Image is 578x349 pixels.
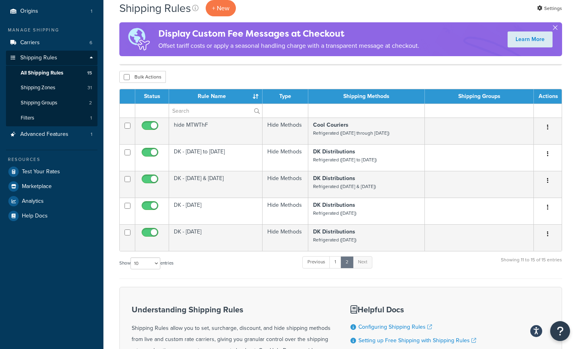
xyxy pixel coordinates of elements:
a: 1 [329,256,341,268]
small: Refrigerated ([DATE] & [DATE]) [313,183,376,190]
th: Rule Name : activate to sort column ascending [169,89,263,104]
li: All Shipping Rules [6,66,97,80]
li: Shipping Groups [6,96,97,110]
span: 15 [87,70,92,76]
th: Status [135,89,169,104]
a: Analytics [6,194,97,208]
a: Shipping Rules [6,51,97,65]
span: Shipping Groups [21,100,57,106]
td: Hide Methods [263,224,309,251]
h3: Helpful Docs [350,305,481,314]
select: Showentries [130,257,160,269]
td: Hide Methods [263,118,309,144]
span: 31 [88,84,92,91]
span: 1 [91,8,92,15]
td: Hide Methods [263,198,309,224]
a: Settings [537,3,562,14]
span: Filters [21,115,34,122]
td: hide MTWThF [169,118,263,144]
td: Hide Methods [263,144,309,171]
small: Refrigerated ([DATE] to [DATE]) [313,156,377,163]
span: Analytics [22,198,44,205]
strong: DK Distributions [313,201,355,209]
span: Origins [20,8,38,15]
a: Previous [302,256,330,268]
strong: DK Distributions [313,174,355,182]
a: Origins 1 [6,4,97,19]
td: DK - [DATE] [169,224,263,251]
a: Marketplace [6,179,97,194]
a: 2 [341,256,354,268]
small: Refrigerated ([DATE]) [313,210,356,217]
a: Shipping Groups 2 [6,96,97,110]
span: Advanced Features [20,131,68,138]
div: Resources [6,156,97,163]
input: Search [169,104,262,118]
span: 2 [89,100,92,106]
th: Type [263,89,309,104]
li: Advanced Features [6,127,97,142]
span: Shipping Rules [20,55,57,61]
img: duties-banner-06bc72dcb5fe05cb3f9472aba00be2ae8eb53ab6f0d8bb03d382ba314ac3c341.png [119,22,158,56]
li: Shipping Rules [6,51,97,126]
span: Help Docs [22,213,48,220]
strong: DK Distributions [313,147,355,156]
a: Shipping Zones 31 [6,80,97,95]
a: Next [353,256,372,268]
strong: Cool Couriers [313,121,348,129]
p: Offset tariff costs or apply a seasonal handling charge with a transparent message at checkout. [158,40,419,51]
span: 6 [90,39,92,46]
li: Carriers [6,35,97,50]
h1: Shipping Rules [119,0,191,16]
span: 1 [90,115,92,122]
button: Bulk Actions [119,71,166,83]
a: Learn More [508,31,553,47]
h3: Understanding Shipping Rules [132,305,331,314]
td: DK - [DATE] to [DATE] [169,144,263,171]
a: Carriers 6 [6,35,97,50]
td: DK - [DATE] [169,198,263,224]
th: Shipping Methods [308,89,425,104]
a: Configuring Shipping Rules [358,323,432,331]
strong: DK Distributions [313,227,355,236]
a: All Shipping Rules 15 [6,66,97,80]
span: Shipping Zones [21,84,55,91]
th: Actions [534,89,562,104]
td: Hide Methods [263,171,309,198]
span: Carriers [20,39,40,46]
small: Refrigerated ([DATE] through [DATE]) [313,129,389,137]
a: Help Docs [6,209,97,223]
small: Refrigerated ([DATE]) [313,236,356,243]
span: All Shipping Rules [21,70,63,76]
span: 1 [91,131,92,138]
span: Test Your Rates [22,169,60,175]
h4: Display Custom Fee Messages at Checkout [158,27,419,40]
a: Test Your Rates [6,165,97,179]
button: Open Resource Center [550,321,570,341]
span: Marketplace [22,183,52,190]
li: Filters [6,111,97,125]
label: Show entries [119,257,173,269]
li: Origins [6,4,97,19]
a: Setting up Free Shipping with Shipping Rules [358,336,476,345]
td: DK - [DATE] & [DATE] [169,171,263,198]
div: Showing 11 to 15 of 15 entries [501,255,562,273]
a: Advanced Features 1 [6,127,97,142]
a: Filters 1 [6,111,97,125]
div: Manage Shipping [6,27,97,33]
li: Shipping Zones [6,80,97,95]
th: Shipping Groups [425,89,534,104]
